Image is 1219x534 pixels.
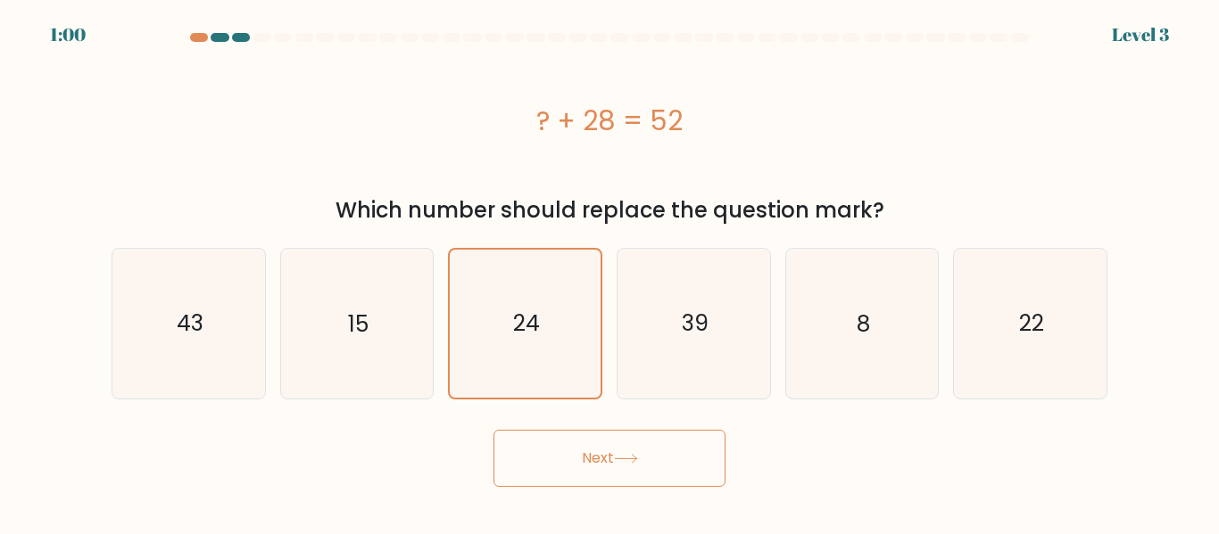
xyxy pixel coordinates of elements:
[348,308,369,339] text: 15
[1112,21,1169,48] div: Level 3
[177,308,203,339] text: 43
[493,430,726,487] button: Next
[682,308,709,339] text: 39
[50,21,86,48] div: 1:00
[112,101,1107,141] div: ? + 28 = 52
[1019,308,1044,339] text: 22
[513,308,540,339] text: 24
[122,194,1097,226] div: Which number should replace the question mark?
[857,308,870,339] text: 8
